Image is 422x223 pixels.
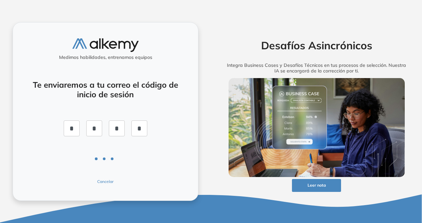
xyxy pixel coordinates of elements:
[229,78,405,177] img: img-more-info
[219,63,414,74] h5: Integra Business Cases y Desafíos Técnicos en tus procesos de selección. Nuestra IA se encargará ...
[219,39,414,52] h2: Desafíos Asincrónicos
[65,179,146,185] button: Cancelar
[16,55,195,60] h5: Medimos habilidades, entrenamos equipos
[292,179,341,192] button: Leer nota
[31,80,180,99] h4: Te enviaremos a tu correo el código de inicio de sesión
[72,38,139,52] img: logo-alkemy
